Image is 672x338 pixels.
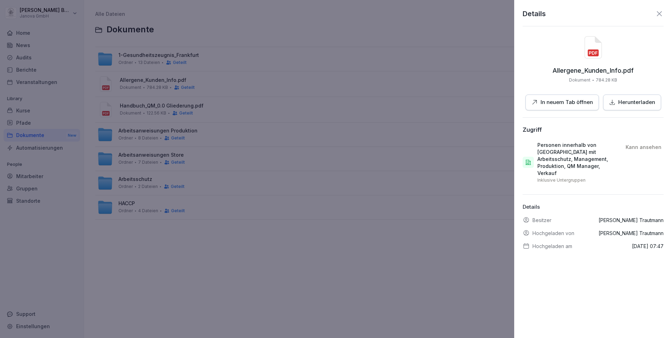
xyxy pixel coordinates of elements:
[523,203,664,211] p: Details
[541,98,593,106] p: In neuem Tab öffnen
[532,216,551,224] p: Besitzer
[599,216,664,224] p: [PERSON_NAME] Trautmann
[523,8,546,19] p: Details
[599,229,664,237] p: [PERSON_NAME] Trautmann
[603,95,661,110] button: Herunterladen
[553,67,634,74] p: Allergene_Kunden_Info.pdf
[525,95,599,110] button: In neuem Tab öffnen
[532,229,574,237] p: Hochgeladen von
[596,77,617,83] p: 784.28 KB
[618,98,655,106] p: Herunterladen
[626,144,661,151] p: Kann ansehen
[569,77,590,83] p: Dokument
[537,142,620,177] p: Personen innerhalb von [GEOGRAPHIC_DATA] mit Arbeitsschutz, Management, Produktion, QM Manager, V...
[537,177,586,183] p: Inklusive Untergruppen
[523,126,542,133] div: Zugriff
[632,242,664,250] p: [DATE] 07:47
[532,242,572,250] p: Hochgeladen am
